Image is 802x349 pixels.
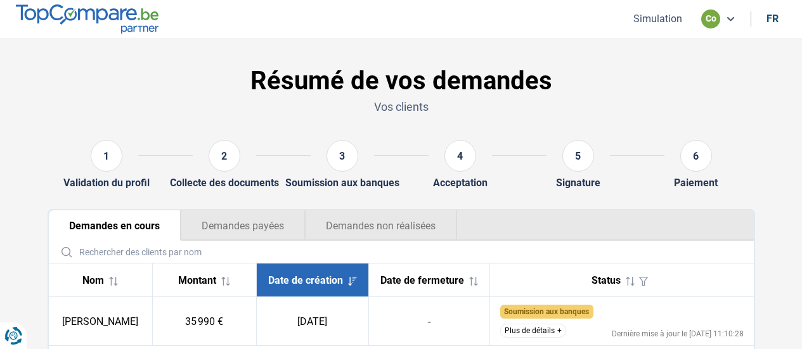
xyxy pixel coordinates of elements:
div: Collecte des documents [170,177,279,189]
span: Nom [82,274,104,286]
button: Demandes en cours [49,210,181,241]
td: [DATE] [256,297,368,346]
td: 35 990 € [152,297,256,346]
div: Paiement [674,177,718,189]
span: Montant [178,274,216,286]
button: Simulation [630,12,686,25]
span: Date de fermeture [380,274,464,286]
button: Demandes payées [181,210,305,241]
div: Acceptation [433,177,488,189]
div: 2 [209,140,240,172]
input: Rechercher des clients par nom [54,241,749,263]
div: 5 [562,140,594,172]
span: Status [592,274,621,286]
div: 1 [91,140,122,172]
p: Vos clients [48,99,755,115]
span: Date de création [268,274,343,286]
div: fr [766,13,779,25]
div: 4 [444,140,476,172]
div: Soumission aux banques [285,177,399,189]
div: Dernière mise à jour le [DATE] 11:10:28 [612,330,744,338]
div: co [701,10,720,29]
button: Demandes non réalisées [305,210,457,241]
span: Soumission aux banques [504,307,589,316]
div: 3 [327,140,358,172]
div: Signature [556,177,600,189]
td: - [368,297,489,346]
button: Plus de détails [500,324,566,338]
div: 6 [680,140,712,172]
img: TopCompare.be [16,4,158,33]
h1: Résumé de vos demandes [48,66,755,96]
div: Validation du profil [63,177,150,189]
td: [PERSON_NAME] [49,297,153,346]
